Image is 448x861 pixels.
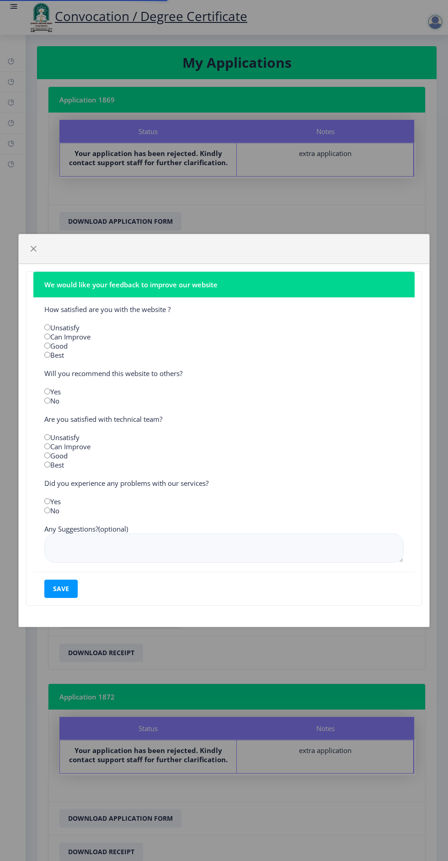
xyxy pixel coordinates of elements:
div: Best [37,350,411,360]
div: How satisfied are you with the website ? [37,305,411,314]
div: Can Improve [37,442,411,451]
div: Any Suggestions?(optional) [37,524,411,533]
nb-card-header: We would like your feedback to improve our website [33,272,415,297]
div: No [37,396,411,405]
div: Good [37,341,411,350]
div: Yes [37,497,411,506]
div: Unsatisfy [37,433,411,442]
div: Yes [37,387,411,396]
div: Unsatisfy [37,323,411,332]
div: Will you recommend this website to others? [37,369,411,378]
div: No [37,506,411,515]
div: Best [37,460,411,469]
button: save [44,580,78,598]
div: Did you experience any problems with our services? [37,479,411,488]
div: Are you satisfied with technical team? [37,414,411,424]
div: Can Improve [37,332,411,341]
div: Good [37,451,411,460]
